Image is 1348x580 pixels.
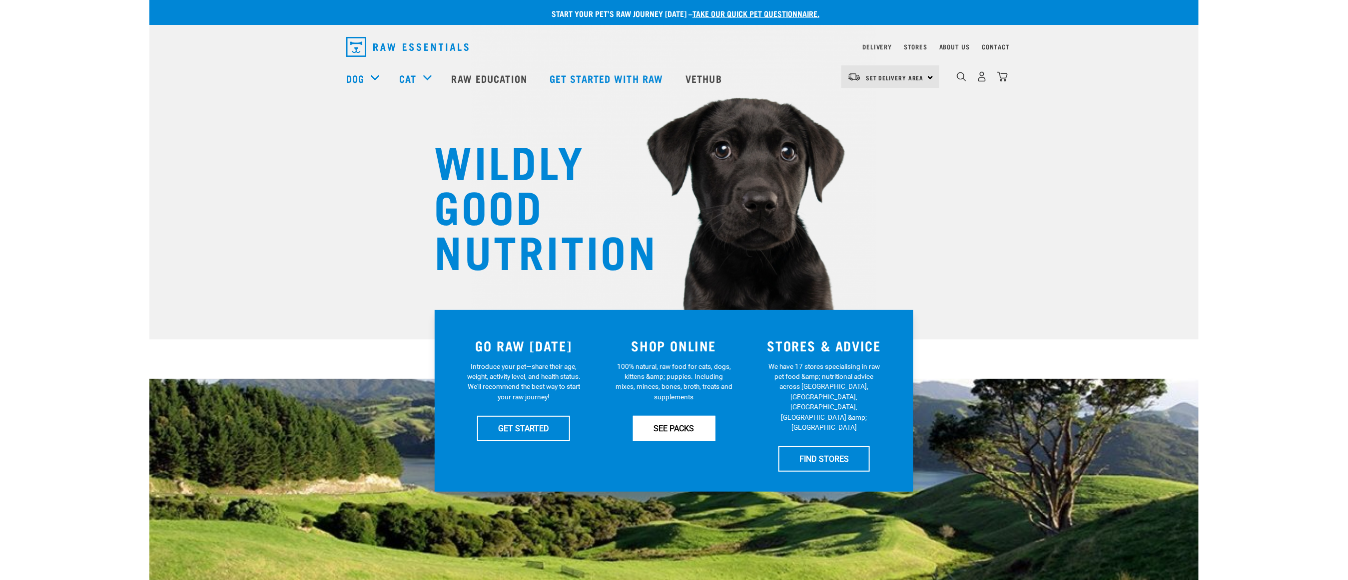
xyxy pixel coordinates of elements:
[778,446,870,471] a: FIND STORES
[675,58,734,98] a: Vethub
[765,361,883,433] p: We have 17 stores specialising in raw pet food &amp; nutritional advice across [GEOGRAPHIC_DATA],...
[149,58,1199,98] nav: dropdown navigation
[977,71,987,82] img: user.png
[455,338,593,353] h3: GO RAW [DATE]
[540,58,675,98] a: Get started with Raw
[866,76,924,79] span: Set Delivery Area
[338,33,1010,61] nav: dropdown navigation
[982,45,1010,48] a: Contact
[434,137,634,272] h1: WILDLY GOOD NUTRITION
[847,72,861,81] img: van-moving.png
[442,58,540,98] a: Raw Education
[997,71,1008,82] img: home-icon@2x.png
[863,45,892,48] a: Delivery
[346,71,364,86] a: Dog
[157,7,1206,19] p: Start your pet’s raw journey [DATE] –
[477,416,570,441] a: GET STARTED
[633,416,715,441] a: SEE PACKS
[939,45,970,48] a: About Us
[755,338,893,353] h3: STORES & ADVICE
[904,45,927,48] a: Stores
[605,338,743,353] h3: SHOP ONLINE
[465,361,583,402] p: Introduce your pet—share their age, weight, activity level, and health status. We'll recommend th...
[399,71,416,86] a: Cat
[616,361,733,402] p: 100% natural, raw food for cats, dogs, kittens &amp; puppies. Including mixes, minces, bones, bro...
[346,37,469,57] img: Raw Essentials Logo
[957,72,966,81] img: home-icon-1@2x.png
[692,11,819,15] a: take our quick pet questionnaire.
